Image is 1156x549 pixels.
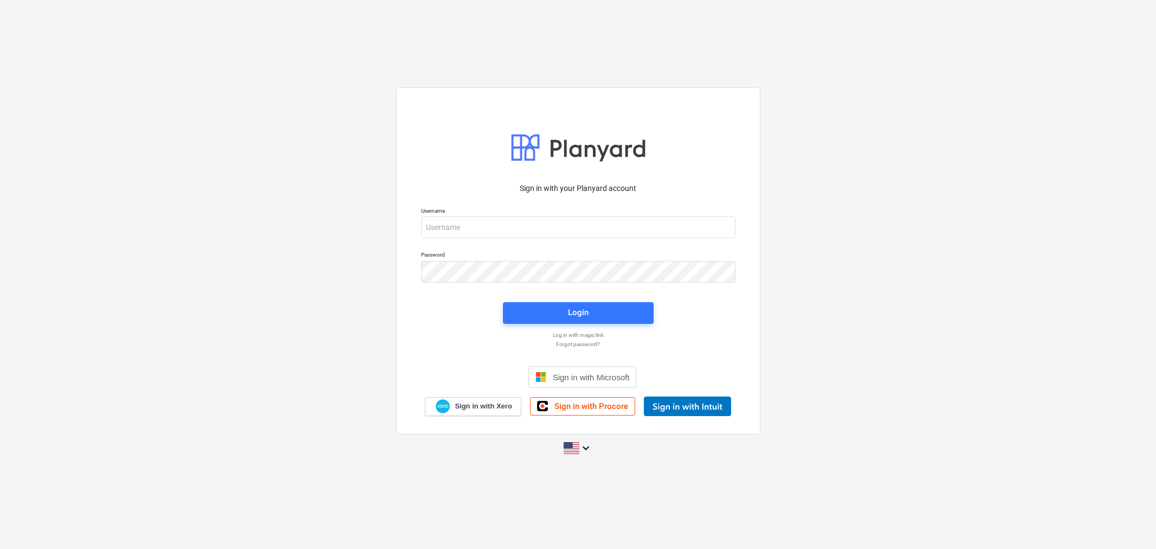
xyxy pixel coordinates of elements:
[455,401,512,411] span: Sign in with Xero
[553,373,630,382] span: Sign in with Microsoft
[554,401,628,411] span: Sign in with Procore
[568,305,589,320] div: Login
[421,251,735,260] p: Password
[421,183,735,194] p: Sign in with your Planyard account
[421,216,735,238] input: Username
[421,207,735,216] p: Username
[503,302,654,324] button: Login
[425,397,521,416] a: Sign in with Xero
[416,331,741,339] a: Log in with magic link
[530,397,635,416] a: Sign in with Procore
[579,442,592,455] i: keyboard_arrow_down
[416,341,741,348] a: Forgot password?
[436,399,450,414] img: Xero logo
[535,372,546,382] img: Microsoft logo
